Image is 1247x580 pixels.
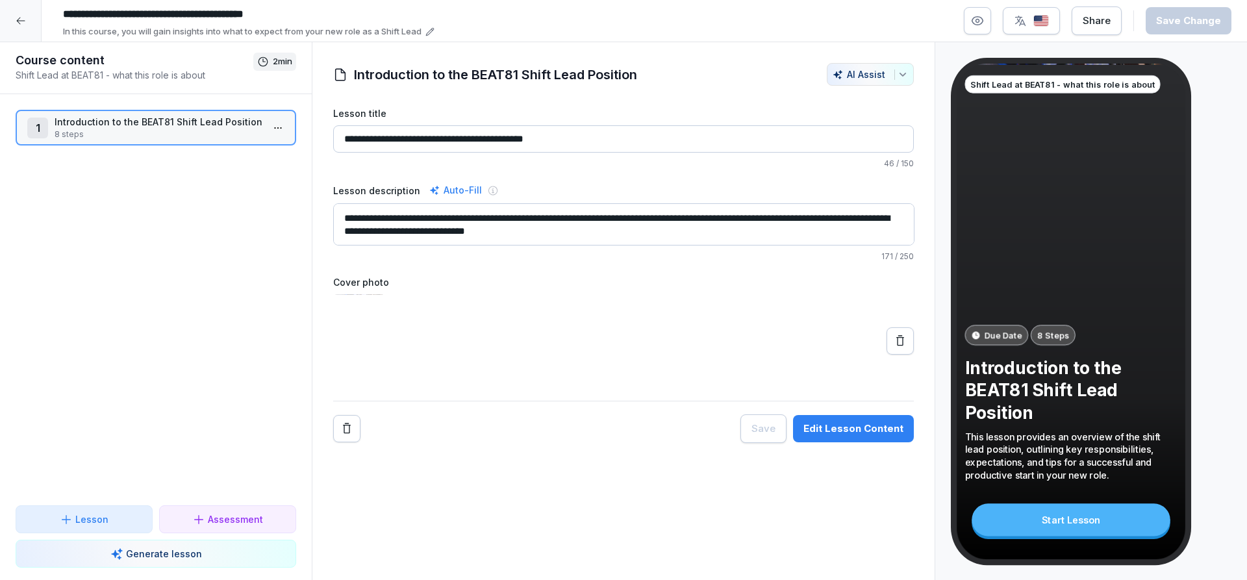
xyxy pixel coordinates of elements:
div: Auto-Fill [427,183,485,198]
p: 2 min [273,55,292,68]
p: 8 Steps [1037,329,1069,342]
button: Remove [333,415,360,442]
p: Lesson [75,512,108,526]
div: Edit Lesson Content [803,422,903,436]
h1: Course content [16,53,253,68]
span: 171 [881,251,893,261]
p: In this course, you will gain insights into what to expect from your new role as a Shift Lead [63,25,422,38]
button: Save Change [1146,7,1231,34]
p: Introduction to the BEAT81 Shift Lead Position [55,115,262,129]
p: Due Date [984,329,1022,342]
button: Edit Lesson Content [793,415,914,442]
div: Save Change [1156,14,1221,28]
div: Share [1083,14,1111,28]
div: Start Lesson [972,503,1170,536]
p: / 150 [333,158,914,170]
p: Assessment [208,512,263,526]
p: Shift Lead at BEAT81 - what this role is about [16,68,253,82]
button: Generate lesson [16,540,296,568]
label: Lesson title [333,107,914,120]
p: 8 steps [55,129,262,140]
p: / 250 [333,251,914,262]
button: Save [740,414,787,443]
button: Share [1072,6,1122,35]
label: Cover photo [333,275,914,289]
h1: Introduction to the BEAT81 Shift Lead Position [354,65,637,84]
button: AI Assist [827,63,914,86]
div: AI Assist [833,69,908,80]
button: Lesson [16,505,153,533]
p: Generate lesson [126,547,202,561]
div: 1Introduction to the BEAT81 Shift Lead Position8 steps [16,110,296,145]
p: This lesson provides an overview of the shift lead position, outlining key responsibilities, expe... [965,430,1178,481]
span: 46 [884,158,894,168]
div: 1 [27,118,48,138]
p: Introduction to the BEAT81 Shift Lead Position [965,357,1178,423]
img: us.svg [1033,15,1049,27]
label: Lesson description [333,184,420,197]
img: tbrmkwn7eamm26jc4mk09en6.png [333,294,385,388]
p: Shift Lead at BEAT81 - what this role is about [970,78,1155,90]
button: Assessment [159,505,296,533]
div: Save [751,422,775,436]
